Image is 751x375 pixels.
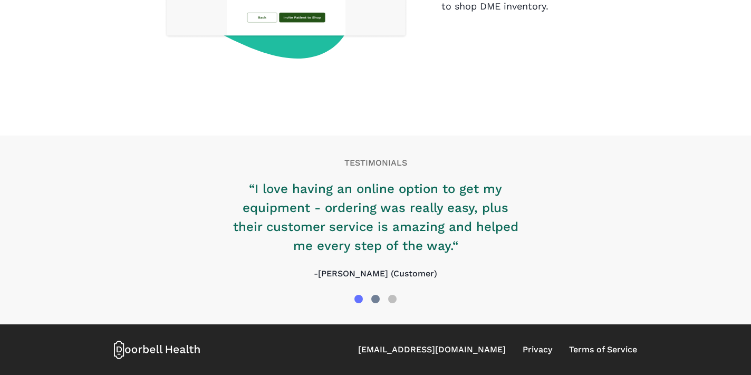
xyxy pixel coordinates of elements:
[114,157,637,169] p: TESTIMONIALS
[228,267,523,280] p: -[PERSON_NAME] (Customer)
[569,343,637,356] a: Terms of Service
[358,343,506,356] a: [EMAIL_ADDRESS][DOMAIN_NAME]
[228,179,523,255] p: “I love having an online option to get my equipment - ordering was really easy, plus their custom...
[523,343,552,356] a: Privacy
